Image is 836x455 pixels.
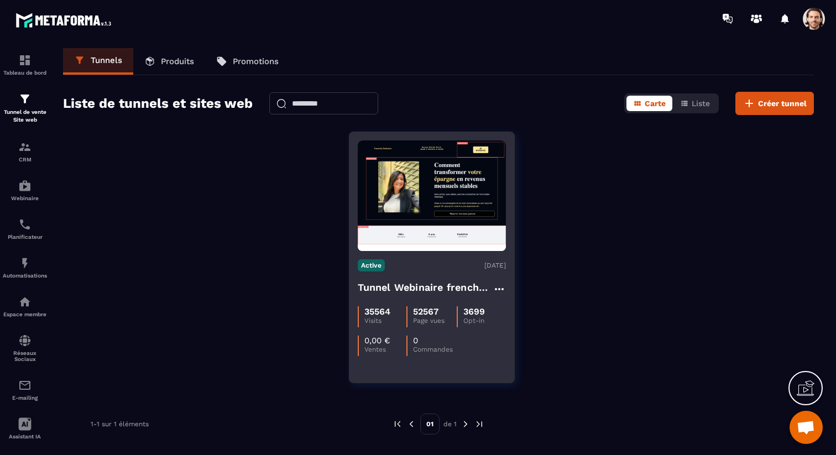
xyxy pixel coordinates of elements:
[692,99,710,108] span: Liste
[393,419,403,429] img: prev
[364,306,390,317] p: 35564
[63,48,133,75] a: Tunnels
[673,96,717,111] button: Liste
[463,306,485,317] p: 3699
[3,350,47,362] p: Réseaux Sociaux
[3,70,47,76] p: Tableau de bord
[413,346,455,353] p: Commandes
[18,379,32,392] img: email
[758,98,807,109] span: Créer tunnel
[358,280,493,295] h4: Tunnel Webinaire frenchy partners
[413,317,457,325] p: Page vues
[3,108,47,124] p: Tunnel de vente Site web
[3,326,47,370] a: social-networksocial-networkRéseaux Sociaux
[3,287,47,326] a: automationsautomationsEspace membre
[3,171,47,210] a: automationsautomationsWebinaire
[18,140,32,154] img: formation
[790,411,823,444] div: Ouvrir le chat
[205,48,290,75] a: Promotions
[18,92,32,106] img: formation
[3,195,47,201] p: Webinaire
[3,248,47,287] a: automationsautomationsAutomatisations
[63,92,253,114] h2: Liste de tunnels et sites web
[3,156,47,163] p: CRM
[18,295,32,308] img: automations
[626,96,672,111] button: Carte
[364,346,406,353] p: Ventes
[484,262,506,269] p: [DATE]
[3,433,47,440] p: Assistant IA
[3,45,47,84] a: formationformationTableau de bord
[358,140,506,251] img: image
[3,210,47,248] a: schedulerschedulerPlanificateur
[443,420,457,428] p: de 1
[3,273,47,279] p: Automatisations
[161,56,194,66] p: Produits
[358,259,385,271] p: Active
[413,306,438,317] p: 52567
[735,92,814,115] button: Créer tunnel
[18,334,32,347] img: social-network
[461,419,471,429] img: next
[18,218,32,231] img: scheduler
[463,317,505,325] p: Opt-in
[133,48,205,75] a: Produits
[3,409,47,448] a: Assistant IA
[3,311,47,317] p: Espace membre
[3,84,47,132] a: formationformationTunnel de vente Site web
[18,54,32,67] img: formation
[3,395,47,401] p: E-mailing
[3,132,47,171] a: formationformationCRM
[18,257,32,270] img: automations
[15,10,115,30] img: logo
[364,317,406,325] p: Visits
[3,234,47,240] p: Planificateur
[18,179,32,192] img: automations
[91,420,149,428] p: 1-1 sur 1 éléments
[420,414,440,435] p: 01
[474,419,484,429] img: next
[413,336,418,346] p: 0
[233,56,279,66] p: Promotions
[91,55,122,65] p: Tunnels
[364,336,390,346] p: 0,00 €
[645,99,666,108] span: Carte
[406,419,416,429] img: prev
[3,370,47,409] a: emailemailE-mailing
